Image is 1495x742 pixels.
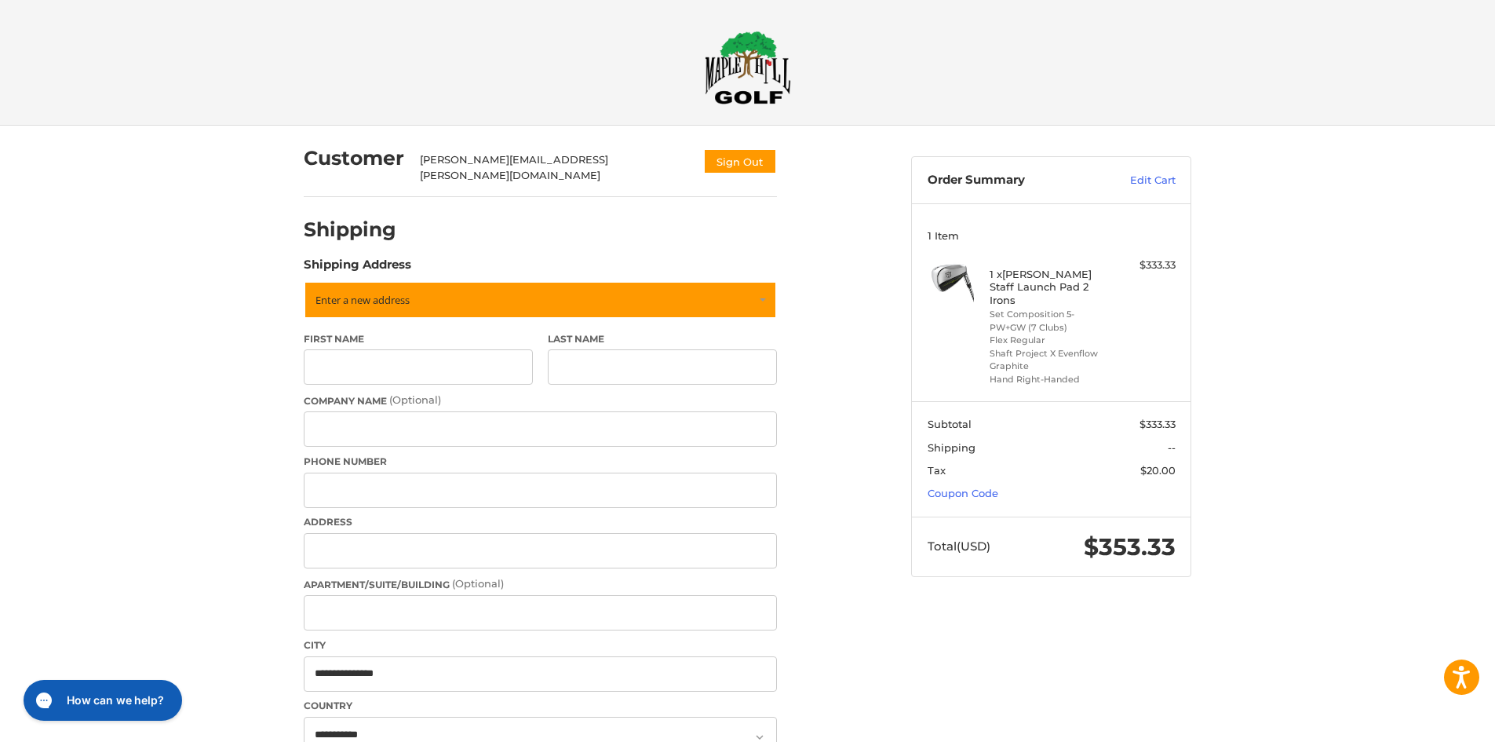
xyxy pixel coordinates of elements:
li: Hand Right-Handed [990,373,1110,386]
legend: Shipping Address [304,256,411,281]
li: Set Composition 5-PW+GW (7 Clubs) [990,308,1110,334]
label: Company Name [304,393,777,408]
span: Tax [928,464,946,477]
label: First Name [304,332,533,346]
a: Coupon Code [928,487,998,499]
div: [PERSON_NAME][EMAIL_ADDRESS][PERSON_NAME][DOMAIN_NAME] [420,152,688,183]
span: $353.33 [1084,532,1176,561]
h3: Order Summary [928,173,1096,188]
iframe: Gorgias live chat messenger [16,674,187,726]
li: Shaft Project X Evenflow Graphite [990,347,1110,373]
label: Phone Number [304,455,777,469]
h2: Shipping [304,217,396,242]
span: Total (USD) [928,539,990,554]
div: $333.33 [1114,258,1176,273]
span: $333.33 [1139,418,1176,430]
a: Enter or select a different address [304,281,777,319]
span: -- [1168,441,1176,454]
li: Flex Regular [990,334,1110,347]
label: City [304,638,777,652]
label: Last Name [548,332,777,346]
span: Shipping [928,441,975,454]
label: Address [304,515,777,529]
span: Subtotal [928,418,972,430]
button: Sign Out [703,148,777,174]
h4: 1 x [PERSON_NAME] Staff Launch Pad 2 Irons [990,268,1110,306]
label: Country [304,699,777,713]
img: Maple Hill Golf [705,31,791,104]
label: Apartment/Suite/Building [304,576,777,592]
span: $20.00 [1140,464,1176,477]
h2: Customer [304,146,404,170]
small: (Optional) [389,393,441,406]
span: Enter a new address [315,293,410,307]
small: (Optional) [452,577,504,590]
a: Edit Cart [1096,173,1176,188]
h3: 1 Item [928,229,1176,242]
